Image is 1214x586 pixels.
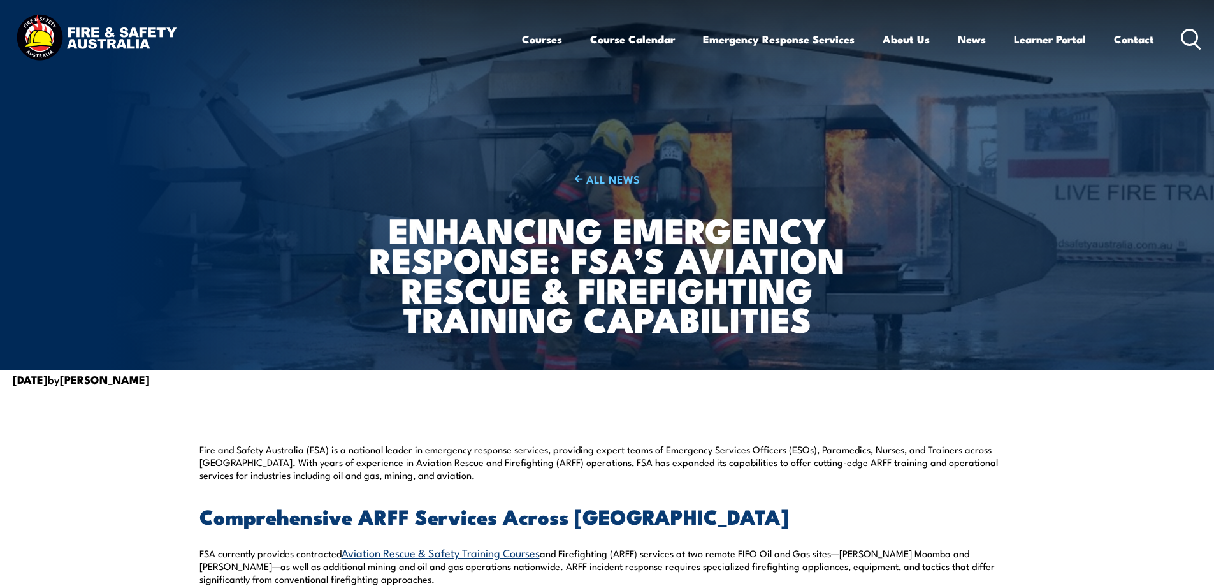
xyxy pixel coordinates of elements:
[958,22,986,56] a: News
[522,22,562,56] a: Courses
[1114,22,1154,56] a: Contact
[883,22,930,56] a: About Us
[703,22,855,56] a: Emergency Response Services
[342,545,540,560] a: Aviation Rescue & Safety Training Courses
[356,214,858,333] h1: Enhancing Emergency Response: FSA’s Aviation Rescue & Firefighting Training Capabilities
[199,443,1015,481] p: Fire and Safety Australia (FSA) is a national leader in emergency response services, providing ex...
[590,22,675,56] a: Course Calendar
[13,371,150,387] span: by
[199,545,1015,585] p: FSA currently provides contracted and Firefighting (ARFF) services at two remote FIFO Oil and Gas...
[13,371,48,388] strong: [DATE]
[199,507,1015,525] h2: Comprehensive ARFF Services Across [GEOGRAPHIC_DATA]
[1014,22,1086,56] a: Learner Portal
[60,371,150,388] strong: [PERSON_NAME]
[356,172,858,186] a: ALL NEWS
